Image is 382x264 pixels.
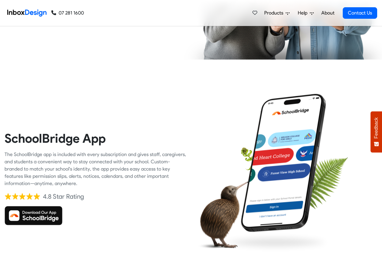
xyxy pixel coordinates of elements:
[235,93,332,233] img: phone.png
[5,131,187,146] heading: SchoolBridge App
[371,111,382,152] button: Feedback - Show survey
[5,206,63,225] img: Download SchoolBridge App
[196,181,249,252] img: kiwi_bird.png
[5,151,187,187] div: The SchoolBridge app is included with every subscription and gives staff, caregivers, and student...
[298,9,310,17] span: Help
[264,9,286,17] span: Products
[343,7,377,19] a: Contact Us
[43,192,84,201] div: 4.8 Star Rating
[51,9,84,17] a: 07 281 1600
[262,7,292,19] a: Products
[220,230,332,255] img: shadow.png
[319,7,336,19] a: About
[374,117,379,139] span: Feedback
[295,7,316,19] a: Help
